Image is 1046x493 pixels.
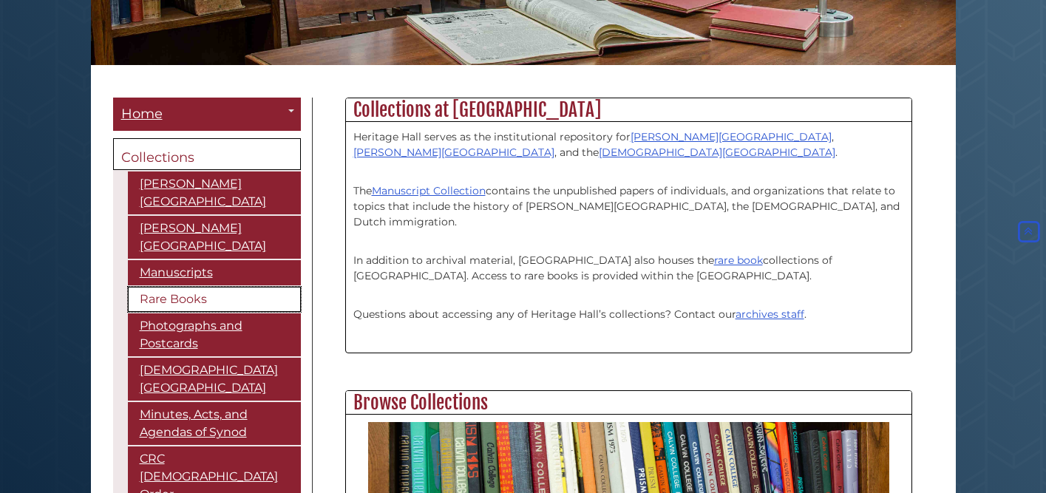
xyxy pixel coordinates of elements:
[128,171,301,214] a: [PERSON_NAME][GEOGRAPHIC_DATA]
[346,391,911,415] h2: Browse Collections
[128,216,301,259] a: [PERSON_NAME][GEOGRAPHIC_DATA]
[353,291,904,338] p: Questions about accessing any of Heritage Hall’s collections? Contact our .
[353,237,904,284] p: In addition to archival material, [GEOGRAPHIC_DATA] also houses the collections of [GEOGRAPHIC_DA...
[353,129,904,160] p: Heritage Hall serves as the institutional repository for , , and the .
[121,149,194,166] span: Collections
[736,307,804,321] a: archives staff
[1015,225,1042,239] a: Back to Top
[714,254,763,267] a: rare book
[631,130,832,143] a: [PERSON_NAME][GEOGRAPHIC_DATA]
[372,184,486,197] a: Manuscript Collection
[353,146,554,159] a: [PERSON_NAME][GEOGRAPHIC_DATA]
[346,98,911,122] h2: Collections at [GEOGRAPHIC_DATA]
[128,402,301,445] a: Minutes, Acts, and Agendas of Synod
[128,358,301,401] a: [DEMOGRAPHIC_DATA][GEOGRAPHIC_DATA]
[353,168,904,230] p: The contains the unpublished papers of individuals, and organizations that relate to topics that ...
[128,313,301,356] a: Photographs and Postcards
[113,138,301,171] a: Collections
[128,260,301,285] a: Manuscripts
[128,287,301,312] a: Rare Books
[113,98,301,131] a: Home
[121,106,163,122] span: Home
[599,146,835,159] a: [DEMOGRAPHIC_DATA][GEOGRAPHIC_DATA]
